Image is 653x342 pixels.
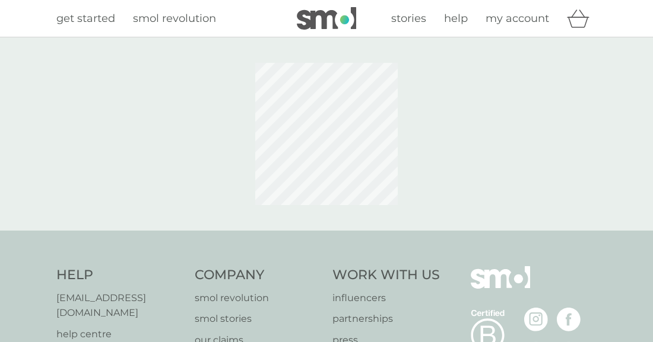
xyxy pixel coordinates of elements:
[297,7,356,30] img: smol
[524,308,548,331] img: visit the smol Instagram page
[56,12,115,25] span: get started
[486,12,549,25] span: my account
[486,10,549,27] a: my account
[332,311,440,327] a: partnerships
[56,290,183,321] a: [EMAIL_ADDRESS][DOMAIN_NAME]
[332,290,440,306] a: influencers
[471,266,530,306] img: smol
[391,10,426,27] a: stories
[56,10,115,27] a: get started
[195,311,321,327] a: smol stories
[444,12,468,25] span: help
[56,327,183,342] a: help centre
[195,266,321,285] h4: Company
[391,12,426,25] span: stories
[133,12,216,25] span: smol revolution
[567,7,597,30] div: basket
[444,10,468,27] a: help
[332,266,440,285] h4: Work With Us
[557,308,581,331] img: visit the smol Facebook page
[133,10,216,27] a: smol revolution
[195,290,321,306] a: smol revolution
[56,266,183,285] h4: Help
